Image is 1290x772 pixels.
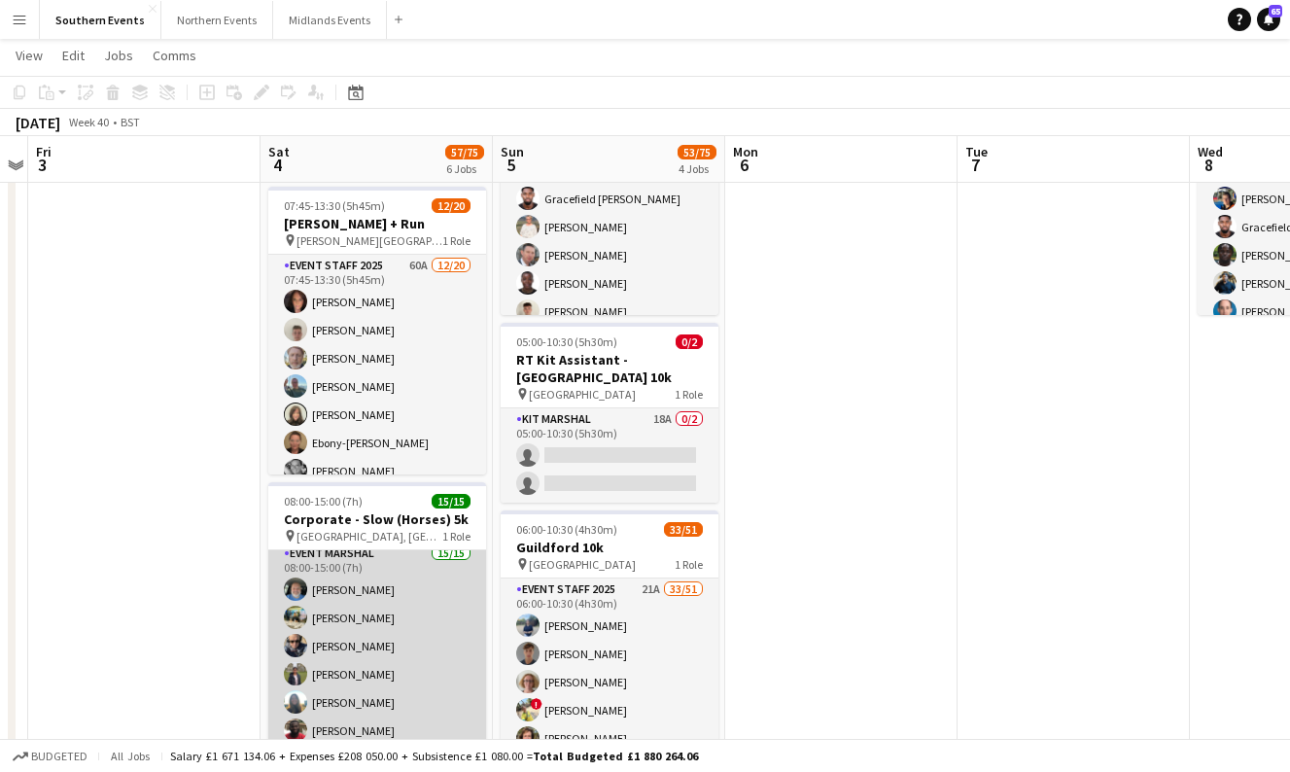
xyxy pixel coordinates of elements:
span: 3 [33,154,52,176]
span: 1 Role [675,557,703,572]
a: Comms [145,43,204,68]
span: [PERSON_NAME][GEOGRAPHIC_DATA], [GEOGRAPHIC_DATA], [GEOGRAPHIC_DATA] [296,233,442,248]
button: Northern Events [161,1,273,39]
span: 7 [962,154,988,176]
span: Wed [1198,143,1223,160]
span: 05:00-10:30 (5h30m) [516,334,617,349]
span: ! [531,698,542,710]
a: Edit [54,43,92,68]
app-job-card: 05:00-10:30 (5h30m)0/2RT Kit Assistant - [GEOGRAPHIC_DATA] 10k [GEOGRAPHIC_DATA]1 RoleKit Marshal... [501,323,718,503]
span: [GEOGRAPHIC_DATA] [529,387,636,402]
span: 57/75 [445,145,484,159]
span: 08:00-15:00 (7h) [284,494,363,509]
span: Budgeted [31,750,87,763]
div: 6 Jobs [446,161,483,176]
h3: Guildford 10k [501,539,718,556]
a: View [8,43,51,68]
app-card-role: Kit Marshal18A0/205:00-10:30 (5h30m) [501,408,718,503]
div: Salary £1 671 134.06 + Expenses £208 050.00 + Subsistence £1 080.00 = [170,749,698,763]
span: Week 40 [64,115,113,129]
span: All jobs [107,749,154,763]
button: Midlands Events [273,1,387,39]
span: 5 [498,154,524,176]
span: Total Budgeted £1 880 264.06 [533,749,698,763]
div: 4 Jobs [679,161,715,176]
button: Budgeted [10,746,90,767]
div: BST [121,115,140,129]
div: [DATE] [16,113,60,132]
app-job-card: 07:45-13:30 (5h45m)12/20[PERSON_NAME] + Run [PERSON_NAME][GEOGRAPHIC_DATA], [GEOGRAPHIC_DATA], [G... [268,187,486,474]
span: 33/51 [664,522,703,537]
span: 06:00-10:30 (4h30m) [516,522,617,537]
span: Tue [965,143,988,160]
span: 15/15 [432,494,471,509]
span: [GEOGRAPHIC_DATA] [529,557,636,572]
span: 8 [1195,154,1223,176]
span: Sun [501,143,524,160]
span: 1 Role [442,529,471,544]
app-job-card: 08:00-15:00 (7h)15/15Corporate - Slow (Horses) 5k [GEOGRAPHIC_DATA], [GEOGRAPHIC_DATA]1 RoleEvent... [268,482,486,770]
span: Fri [36,143,52,160]
span: 65 [1269,5,1282,18]
span: [GEOGRAPHIC_DATA], [GEOGRAPHIC_DATA] [296,529,442,544]
button: Southern Events [40,1,161,39]
span: Edit [62,47,85,64]
span: 4 [265,154,290,176]
span: View [16,47,43,64]
h3: [PERSON_NAME] + Run [268,215,486,232]
span: 12/20 [432,198,471,213]
h3: Corporate - Slow (Horses) 5k [268,510,486,528]
span: 07:45-13:30 (5h45m) [284,198,385,213]
h3: RT Kit Assistant - [GEOGRAPHIC_DATA] 10k [501,351,718,386]
span: 6 [730,154,758,176]
span: Jobs [104,47,133,64]
a: Jobs [96,43,141,68]
span: 1 Role [675,387,703,402]
span: Mon [733,143,758,160]
span: Sat [268,143,290,160]
span: 53/75 [678,145,716,159]
a: 65 [1257,8,1280,31]
span: 0/2 [676,334,703,349]
span: Comms [153,47,196,64]
span: 1 Role [442,233,471,248]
